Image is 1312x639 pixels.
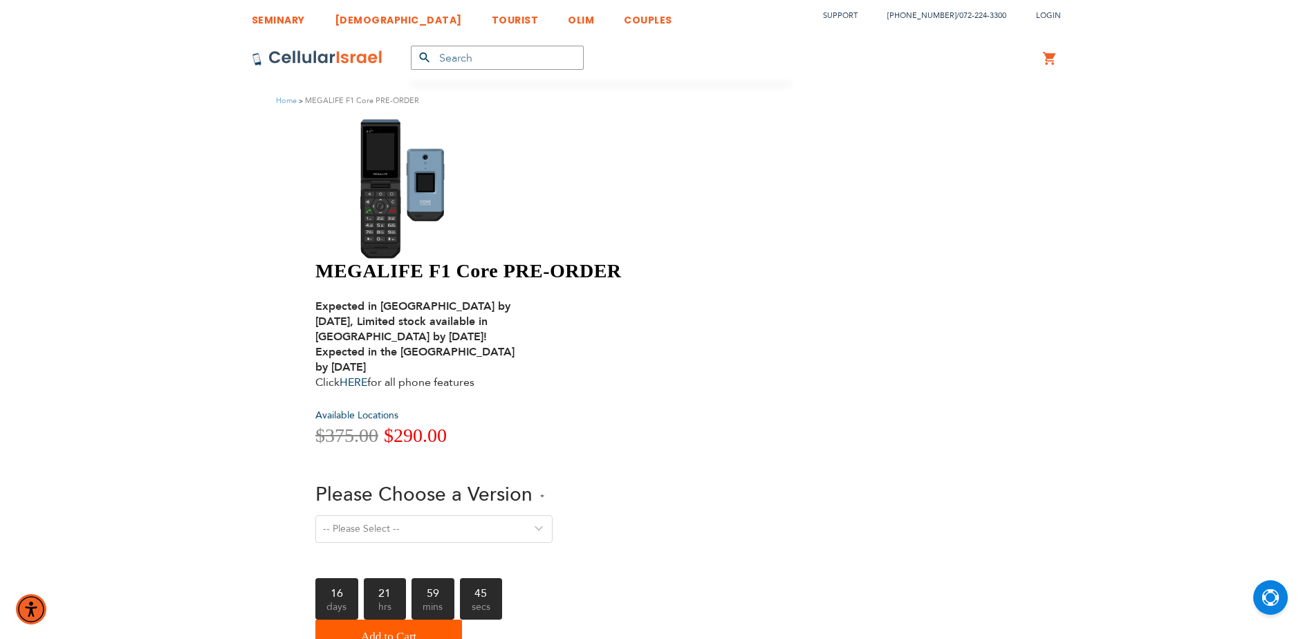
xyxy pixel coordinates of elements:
span: Login [1036,10,1061,21]
a: 072-224-3300 [959,10,1006,21]
b: 16 [315,578,358,599]
span: days [315,599,358,620]
input: Search [411,46,584,70]
a: HERE [340,375,367,390]
span: Please Choose a Version [315,481,533,508]
b: 21 [364,578,407,599]
a: [DEMOGRAPHIC_DATA] [335,3,462,29]
a: OLIM [568,3,594,29]
h1: MEGALIFE F1 Core PRE-ORDER [315,259,800,283]
span: secs [460,599,503,620]
a: Support [823,10,858,21]
b: 45 [460,578,503,599]
a: COUPLES [624,3,672,29]
img: Cellular Israel Logo [252,50,383,66]
li: / [874,6,1006,26]
a: [PHONE_NUMBER] [887,10,957,21]
a: Home [276,95,297,106]
img: MEGALIFE F1 Core PRE-ORDER [315,118,516,259]
a: Available Locations [315,409,398,422]
strong: Expected in [GEOGRAPHIC_DATA] by [DATE], Limited stock available in [GEOGRAPHIC_DATA] by [DATE]! ... [315,299,515,375]
span: hrs [364,599,407,620]
span: $290.00 [384,425,447,446]
li: MEGALIFE F1 Core PRE-ORDER [297,94,419,107]
a: TOURIST [492,3,539,29]
div: Accessibility Menu [16,594,46,624]
div: Click for all phone features [315,299,530,390]
a: SEMINARY [252,3,305,29]
b: 59 [412,578,454,599]
span: $375.00 [315,425,378,446]
span: mins [412,599,454,620]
